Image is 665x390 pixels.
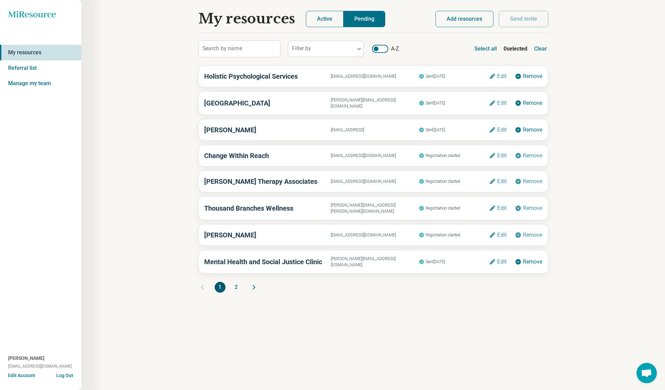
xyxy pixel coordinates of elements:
span: [EMAIL_ADDRESS][DOMAIN_NAME] [331,73,419,79]
span: Sent [DATE] [419,125,489,134]
button: Edit [489,152,506,159]
span: Remove [523,153,543,158]
span: Edit [497,100,506,106]
span: Sent [DATE] [419,99,489,108]
button: Remove [515,178,543,185]
button: Edit [489,178,506,185]
label: Filter by [292,45,311,52]
button: Remove [515,258,543,265]
span: Remove [523,179,543,184]
button: Log Out [56,372,73,377]
span: Registration started [419,231,489,239]
b: 0 selected [504,45,527,53]
span: Edit [497,127,506,133]
button: Edit [489,73,506,80]
div: Open chat [637,363,657,383]
h3: [GEOGRAPHIC_DATA] [204,98,331,108]
button: Remove [515,126,543,133]
span: Remove [523,206,543,211]
span: [EMAIL_ADDRESS][DOMAIN_NAME] [331,232,419,238]
button: Remove [515,232,543,238]
button: Remove [515,152,543,159]
h3: Holistic Psychological Services [204,71,331,81]
h1: My resources [198,11,295,27]
h3: [PERSON_NAME] [204,125,331,135]
span: [EMAIL_ADDRESS][DOMAIN_NAME] [331,153,419,159]
span: Sent [DATE] [419,72,489,81]
h3: [PERSON_NAME] [204,230,331,240]
button: Clear [533,43,548,54]
button: Edit [489,232,506,238]
button: Edit [489,100,506,106]
button: Edit Account [8,372,35,379]
h3: [PERSON_NAME] Therapy Associates [204,176,331,187]
span: Sent [DATE] [419,257,489,266]
span: Registration started [419,177,489,186]
span: Remove [523,100,543,106]
button: Previous page [198,282,207,293]
button: Edit [489,205,506,212]
button: Remove [515,205,543,212]
button: Remove [515,73,543,80]
span: Edit [497,232,506,238]
span: [EMAIL_ADDRESS][DOMAIN_NAME] [331,178,419,184]
button: Edit [489,258,506,265]
button: 1 [215,282,226,293]
span: Edit [497,259,506,265]
h3: Thousand Branches Wellness [204,203,331,213]
span: [PERSON_NAME][EMAIL_ADDRESS][PERSON_NAME][DOMAIN_NAME] [331,202,419,214]
span: [EMAIL_ADDRESS][DOMAIN_NAME] [8,363,72,369]
span: Edit [497,206,506,211]
label: A-Z [372,45,399,53]
span: [PERSON_NAME][EMAIL_ADDRESS][DOMAIN_NAME] [331,97,419,109]
button: 2 [231,282,242,293]
h3: Change Within Reach [204,151,331,161]
button: Edit [489,126,506,133]
button: Add resources [435,11,493,27]
label: Search by name [202,46,242,51]
span: Remove [523,259,543,265]
span: Registration started [419,204,489,213]
button: Next page [250,282,258,293]
button: Remove [515,100,543,106]
span: Registration started [419,151,489,160]
span: Remove [523,127,543,133]
h3: Mental Health and Social Justice Clinic [204,257,331,267]
button: Pending [344,11,385,27]
span: Edit [497,153,506,158]
button: Active [306,11,344,27]
span: [EMAIL_ADDRESS] [331,127,419,133]
button: Send invite [499,11,548,27]
button: Select all [473,43,498,54]
span: [PERSON_NAME] [8,355,44,362]
span: Remove [523,74,543,79]
span: Remove [523,232,543,238]
span: [PERSON_NAME][EMAIL_ADDRESS][DOMAIN_NAME] [331,256,419,268]
span: Edit [497,74,506,79]
span: Edit [497,179,506,184]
